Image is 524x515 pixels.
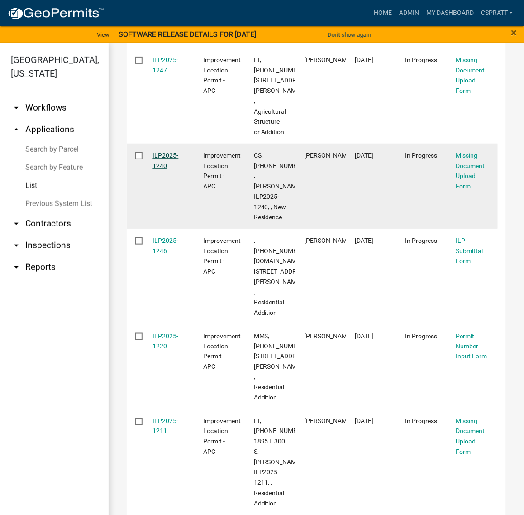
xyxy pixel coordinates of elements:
a: My Dashboard [423,5,477,22]
span: In Progress [405,332,438,340]
i: arrow_drop_down [11,102,22,113]
a: ILP2025-1211 [153,418,179,435]
a: Missing Document Upload Form [456,56,485,94]
a: Missing Document Upload Form [456,418,485,456]
span: , 005-102-007.GA, 55 EMS B6A LN, Rodriguez, ILP2025-1246, , Residential Addition [254,237,310,316]
strong: SOFTWARE RELEASE DETAILS FOR [DATE] [119,30,256,39]
span: Improvement Location Permit - APC [203,418,241,456]
span: Jeffery l mariin [305,332,353,340]
button: Close [511,27,517,38]
span: LT, 003-169-002.B, 1895 E 300 S, CULBERTSON, ILP2025-1211, , Residential Addition [254,418,314,507]
i: arrow_drop_down [11,262,22,273]
span: 09/23/2025 [355,418,373,425]
span: Improvement Location Permit - APC [203,56,241,94]
span: In Progress [405,237,438,244]
i: arrow_drop_down [11,240,22,251]
a: ILP Submittal Form [456,237,483,265]
a: ILP2025-1246 [153,237,179,255]
span: Louis M Rodriguez [305,237,353,244]
span: In Progress [405,56,438,63]
a: Home [370,5,395,22]
span: Improvement Location Permit - APC [203,152,241,190]
a: ILP2025-1220 [153,332,179,350]
span: MMS, 007-094-001.DD1, 9316 E WOODYS LN, Kinney, ILP2025-1220, , Residential Addition [254,332,322,402]
a: View [93,27,113,42]
i: arrow_drop_down [11,218,22,229]
span: In Progress [405,152,438,159]
a: cspratt [477,5,517,22]
i: arrow_drop_up [11,124,22,135]
span: × [511,26,517,39]
a: Missing Document Upload Form [456,152,485,190]
a: Admin [395,5,423,22]
span: 09/30/2025 [355,237,373,244]
span: 10/03/2025 [355,56,373,63]
span: 09/26/2025 [355,332,373,340]
a: ILP2025-1247 [153,56,179,74]
span: Improvement Location Permit - APC [203,332,241,371]
a: ILP2025-1240 [153,152,179,169]
span: JOHN Allen CULBERTSON [305,418,353,425]
a: Permit Number Input Form [456,332,487,361]
button: Don't show again [324,27,375,42]
span: 10/01/2025 [355,152,373,159]
span: Improvement Location Permit - APC [203,237,241,275]
span: Joas Miller [305,56,353,63]
span: CS, 027-044-050, , Riegsecker, ILP2025-1240, , New Residence [254,152,309,221]
span: LT, 033-021-002.A, 6811 W 1300 N, Miller, ILP2025-1247, , Agricultural Structure or Addition [254,56,320,135]
span: Darryl Riegsecker [305,152,353,159]
span: In Progress [405,418,438,425]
